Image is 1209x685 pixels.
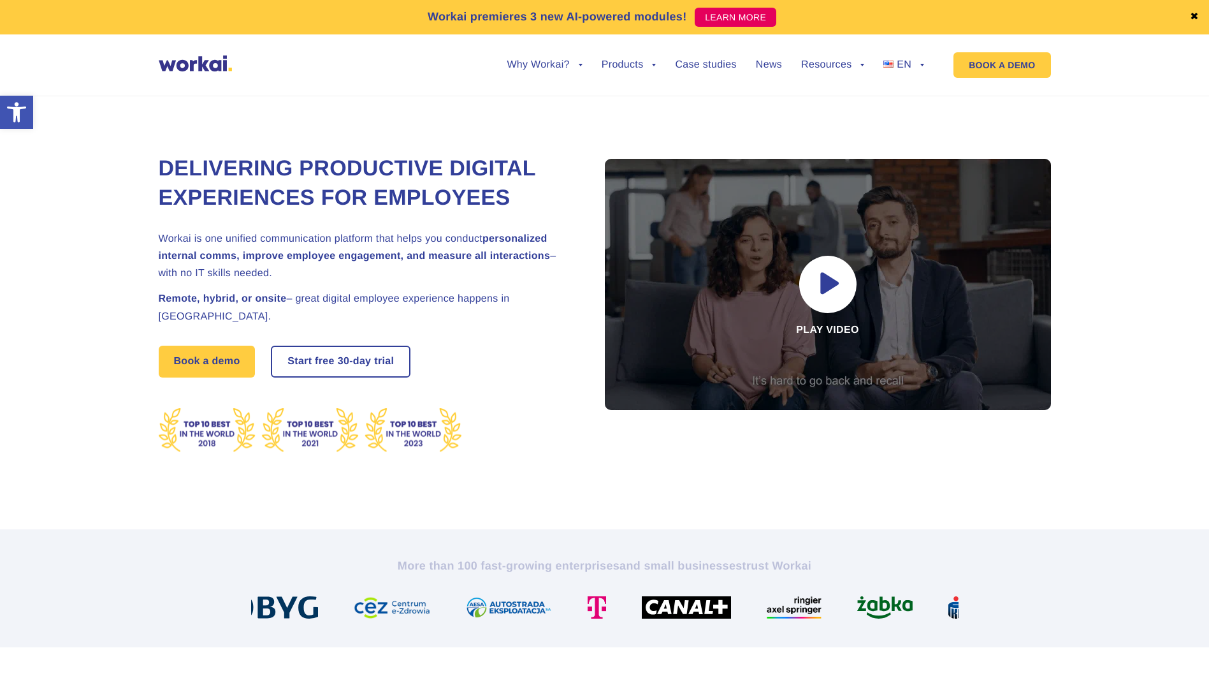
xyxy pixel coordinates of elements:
[756,60,782,70] a: News
[675,60,736,70] a: Case studies
[897,59,911,70] span: EN
[605,159,1051,410] div: Play video
[602,60,656,70] a: Products
[953,52,1050,78] a: BOOK A DEMO
[272,347,409,376] a: Start free30-daytrial
[159,230,573,283] h2: Workai is one unified communication platform that helps you conduct – with no IT skills needed.
[338,357,372,367] i: 30-day
[251,558,959,573] h2: More than 100 fast-growing enterprises trust Workai
[507,60,582,70] a: Why Workai?
[1190,12,1199,22] a: ✖
[159,346,256,378] a: Book a demo
[159,290,573,325] h2: – great digital employee experience happens in [GEOGRAPHIC_DATA].
[695,8,776,27] a: LEARN MORE
[619,559,742,572] i: and small businesses
[428,8,687,26] p: Workai premieres 3 new AI-powered modules!
[801,60,864,70] a: Resources
[159,293,287,304] strong: Remote, hybrid, or onsite
[159,154,573,213] h1: Delivering Productive Digital Experiences for Employees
